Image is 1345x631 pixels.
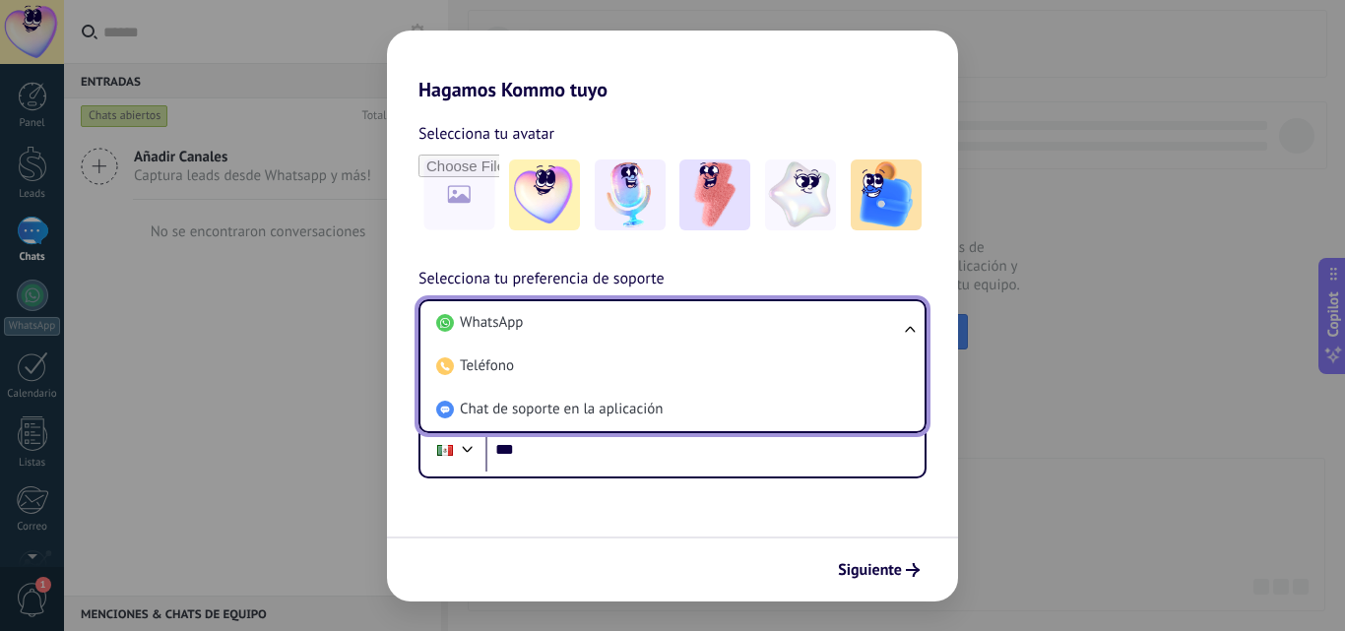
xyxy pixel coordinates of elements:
[460,356,514,376] span: Teléfono
[851,159,922,230] img: -5.jpeg
[679,159,750,230] img: -3.jpeg
[765,159,836,230] img: -4.jpeg
[509,159,580,230] img: -1.jpeg
[460,313,523,333] span: WhatsApp
[426,429,464,471] div: Mexico: + 52
[418,121,554,147] span: Selecciona tu avatar
[387,31,958,101] h2: Hagamos Kommo tuyo
[838,563,902,577] span: Siguiente
[460,400,663,419] span: Chat de soporte en la aplicación
[418,267,665,292] span: Selecciona tu preferencia de soporte
[595,159,666,230] img: -2.jpeg
[829,553,929,587] button: Siguiente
